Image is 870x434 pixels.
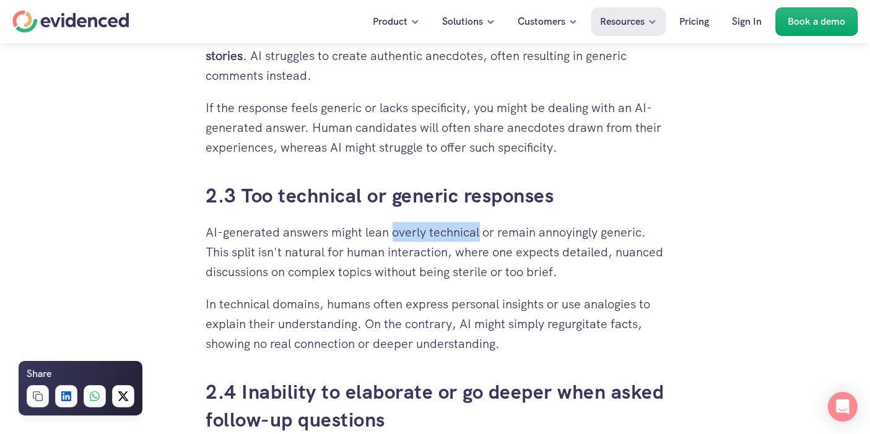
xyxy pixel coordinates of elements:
a: Pricing [670,7,718,36]
a: 2.4 Inability to elaborate or go deeper when asked follow-up questions [206,379,670,433]
p: In technical domains, humans often express personal insights or use analogies to explain their un... [206,294,664,354]
p: Resources [600,14,645,30]
a: Home [12,11,129,33]
p: Product [373,14,407,30]
p: Customers [518,14,565,30]
p: If the response feels generic or lacks specificity, you might be dealing with an AI-generated ans... [206,98,664,157]
p: AI-generated answers might lean overly technical or remain annoyingly generic. This split isn't n... [206,222,664,282]
p: Book a demo [788,14,845,30]
p: Sign In [732,14,762,30]
a: Book a demo [775,7,858,36]
p: Solutions [442,14,483,30]
a: Sign In [723,7,771,36]
h6: Share [27,366,51,382]
p: Pricing [679,14,709,30]
a: 2.3 Too technical or generic responses [206,183,554,209]
div: Open Intercom Messenger [828,392,858,422]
